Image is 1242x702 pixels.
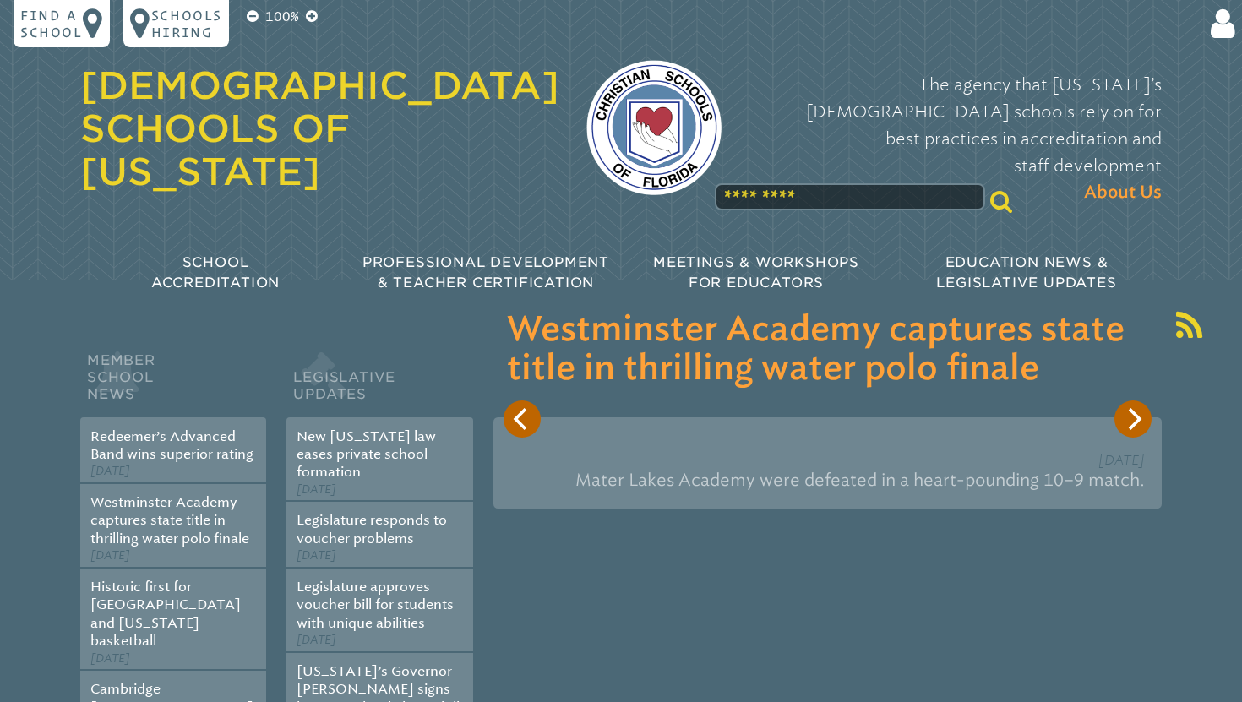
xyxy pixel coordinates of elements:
[90,464,130,478] span: [DATE]
[1098,452,1145,468] span: [DATE]
[262,7,302,27] p: 100%
[1114,400,1152,438] button: Next
[151,7,222,41] p: Schools Hiring
[90,428,253,462] a: Redeemer’s Advanced Band wins superior rating
[80,348,266,417] h2: Member School News
[297,512,447,546] a: Legislature responds to voucher problems
[286,348,472,417] h2: Legislative Updates
[297,482,336,497] span: [DATE]
[90,651,130,666] span: [DATE]
[297,633,336,647] span: [DATE]
[507,311,1148,389] h3: Westminster Academy captures state title in thrilling water polo finale
[20,7,83,41] p: Find a school
[297,428,436,481] a: New [US_STATE] law eases private school formation
[749,71,1162,206] p: The agency that [US_STATE]’s [DEMOGRAPHIC_DATA] schools rely on for best practices in accreditati...
[297,579,454,631] a: Legislature approves voucher bill for students with unique abilities
[90,548,130,563] span: [DATE]
[362,254,609,291] span: Professional Development & Teacher Certification
[586,60,722,195] img: csf-logo-web-colors.png
[1084,179,1162,206] span: About Us
[936,254,1116,291] span: Education News & Legislative Updates
[510,462,1145,498] p: Mater Lakes Academy were defeated in a heart-pounding 10–9 match.
[504,400,541,438] button: Previous
[151,254,280,291] span: School Accreditation
[90,579,241,649] a: Historic first for [GEOGRAPHIC_DATA] and [US_STATE] basketball
[80,63,559,193] a: [DEMOGRAPHIC_DATA] Schools of [US_STATE]
[297,548,336,563] span: [DATE]
[653,254,859,291] span: Meetings & Workshops for Educators
[90,494,249,547] a: Westminster Academy captures state title in thrilling water polo finale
